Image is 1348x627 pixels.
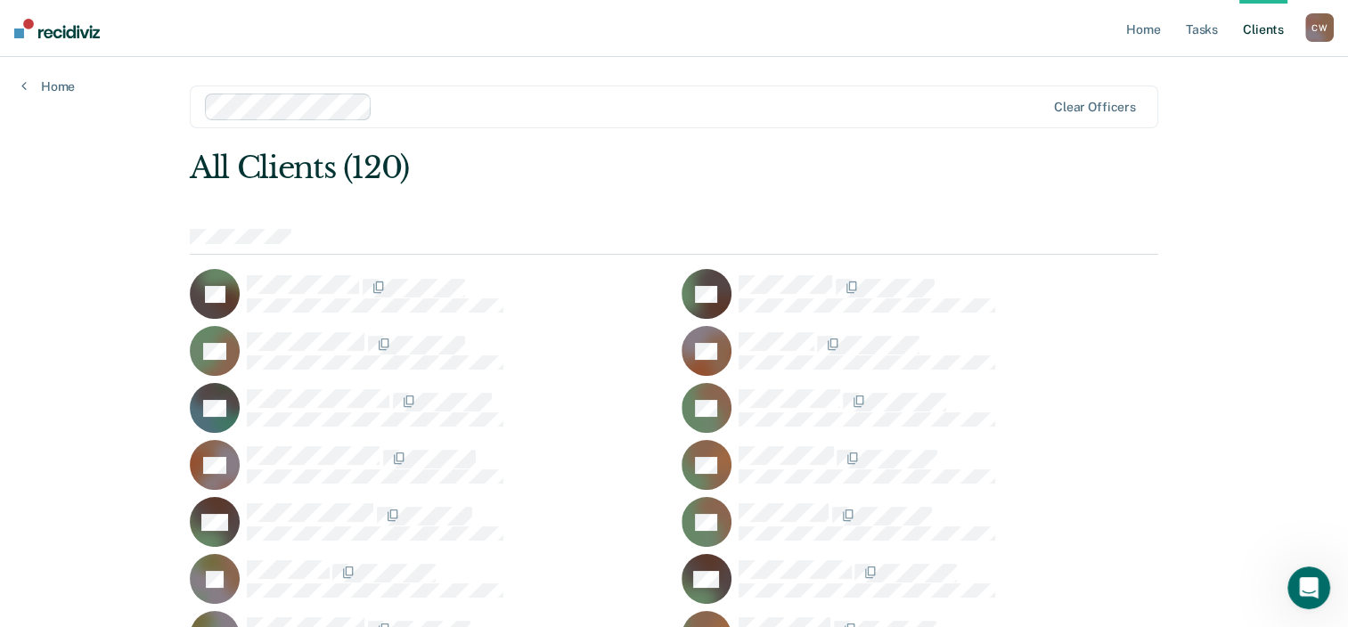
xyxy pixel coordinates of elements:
div: Clear officers [1054,100,1136,115]
img: Recidiviz [14,19,100,38]
iframe: Intercom live chat [1287,566,1330,609]
button: CW [1305,13,1334,42]
a: Home [21,78,75,94]
div: C W [1305,13,1334,42]
div: All Clients (120) [190,150,964,186]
